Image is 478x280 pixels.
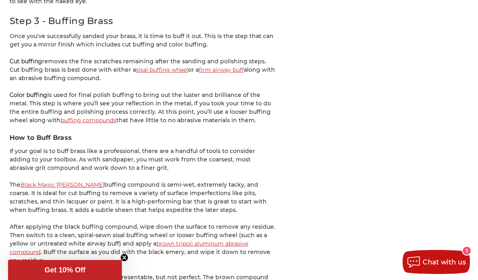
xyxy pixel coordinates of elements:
div: Get 10% OffClose teaser [8,260,122,280]
p: is used for final polish buffing to bring out the luster and brilliance of the metal. This step i... [10,91,276,125]
span: Chat with us [423,258,466,266]
p: Once you’ve successfully sanded your brass, it is time to buff it out. This is the step that can ... [10,32,276,49]
a: sisal buffing wheel [136,66,188,73]
h2: Step 3 - Buffing Brass [10,14,276,28]
p: removes the fine scratches remaining after the sanding and polishing steps. Cut buffing brass is ... [10,57,276,83]
button: Close teaser [120,254,128,262]
p: If your goal is to buff brass like a professional, there are a handful of tools to consider addin... [10,147,276,172]
span: Get 10% Off [45,266,85,274]
div: 1 [463,247,471,255]
strong: Cut buffing [10,58,42,65]
a: Black Magic [PERSON_NAME] [20,181,104,188]
a: firm airway buff [199,66,244,73]
a: buffing compounds [61,117,116,124]
h3: How to Buff Brass [10,133,276,143]
p: After applying the black buffing compound, wipe down the surface to remove any residue. Then swit... [10,223,276,265]
button: Chat with us [403,250,470,274]
p: The buffing compound is semi-wet, extremely tacky, and coarse. It is ideal for cut buffing to rem... [10,181,276,214]
strong: Color buffing [10,91,47,99]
